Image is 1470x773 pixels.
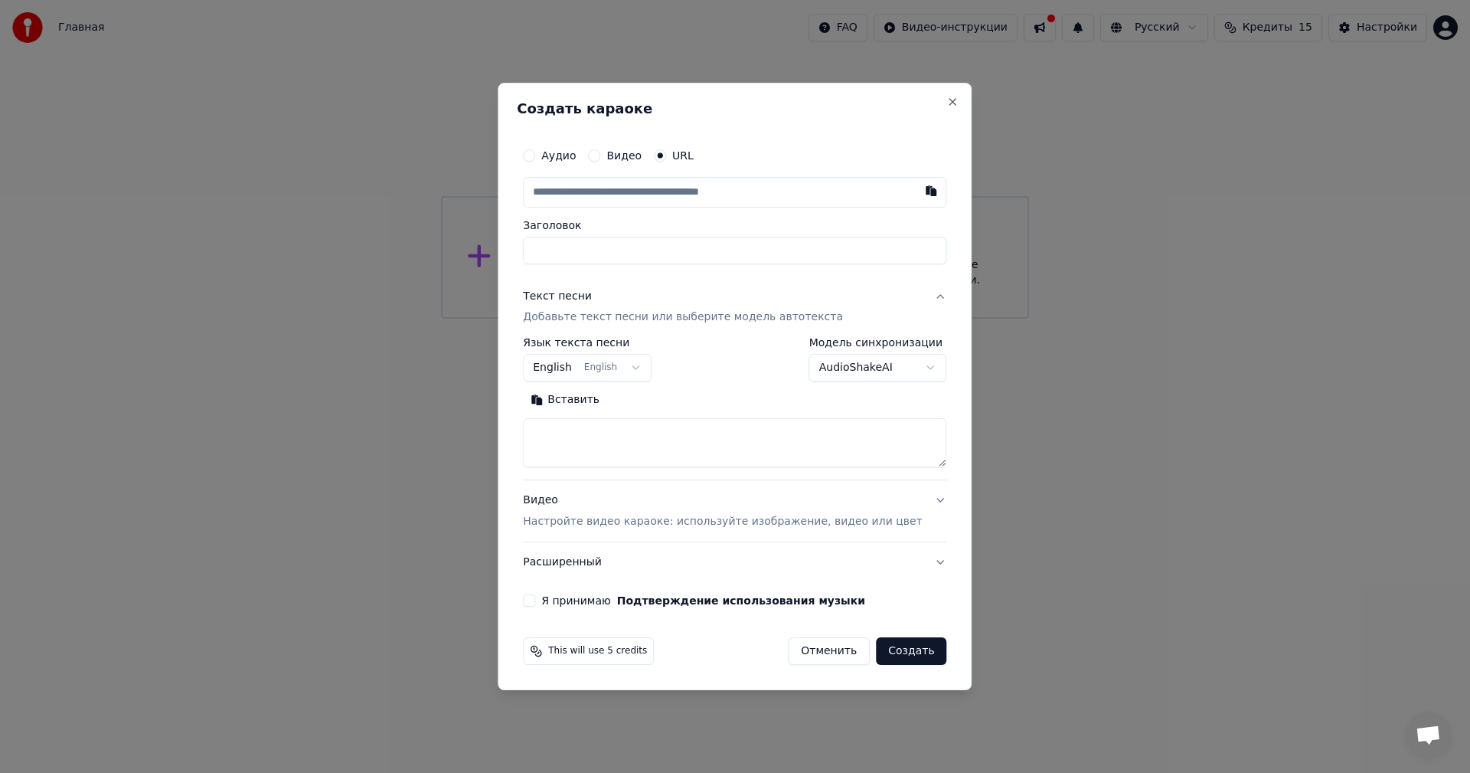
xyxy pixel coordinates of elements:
p: Настройте видео караоке: используйте изображение, видео или цвет [523,514,922,529]
label: Модель синхронизации [809,338,947,349]
label: Аудио [541,150,576,161]
div: Текст песниДобавьте текст песни или выберите модель автотекста [523,338,946,480]
button: Текст песниДобавьте текст песни или выберите модель автотекста [523,277,946,338]
label: Заголовок [523,220,946,231]
span: This will use 5 credits [548,645,647,657]
button: Расширенный [523,542,946,582]
div: Текст песни [523,289,592,304]
h2: Создать караоке [517,102,952,116]
div: Видео [523,493,922,530]
button: Я принимаю [617,595,865,606]
button: Вставить [523,388,607,413]
button: Создать [876,637,946,665]
button: ВидеоНастройте видео караоке: используйте изображение, видео или цвет [523,481,946,542]
button: Отменить [788,637,870,665]
label: Я принимаю [541,595,865,606]
label: URL [672,150,694,161]
p: Добавьте текст песни или выберите модель автотекста [523,310,843,326]
label: Видео [606,150,642,161]
label: Язык текста песни [523,338,652,349]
